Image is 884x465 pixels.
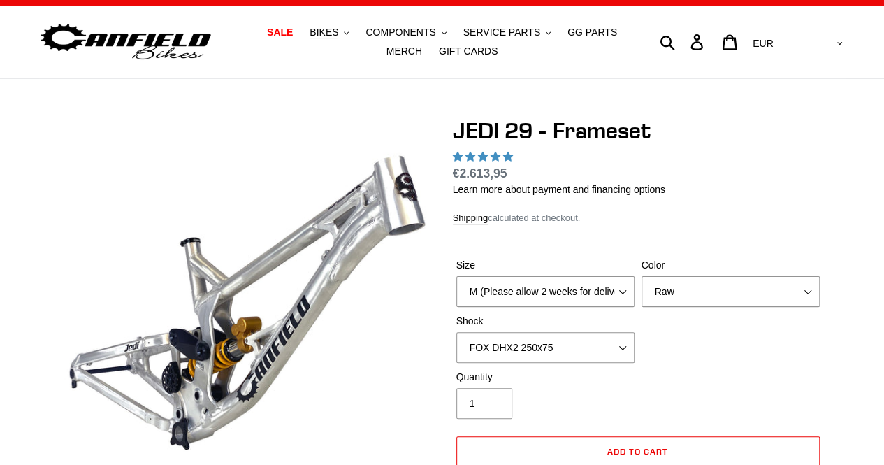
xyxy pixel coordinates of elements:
[303,23,356,42] button: BIKES
[310,27,338,38] span: BIKES
[439,45,498,57] span: GIFT CARDS
[560,23,624,42] a: GG PARTS
[260,23,300,42] a: SALE
[38,20,213,64] img: Canfield Bikes
[453,213,488,224] a: Shipping
[453,117,823,144] h1: JEDI 29 - Frameset
[456,23,558,42] button: SERVICE PARTS
[379,42,429,61] a: MERCH
[456,370,635,385] label: Quantity
[453,184,665,195] a: Learn more about payment and financing options
[267,27,293,38] span: SALE
[463,27,540,38] span: SERVICE PARTS
[453,166,507,180] span: €2.613,95
[567,27,617,38] span: GG PARTS
[456,258,635,273] label: Size
[642,258,820,273] label: Color
[453,211,823,225] div: calculated at checkout.
[358,23,453,42] button: COMPONENTS
[386,45,422,57] span: MERCH
[432,42,505,61] a: GIFT CARDS
[456,314,635,329] label: Shock
[453,151,516,162] span: 5.00 stars
[607,446,668,457] span: Add to cart
[365,27,435,38] span: COMPONENTS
